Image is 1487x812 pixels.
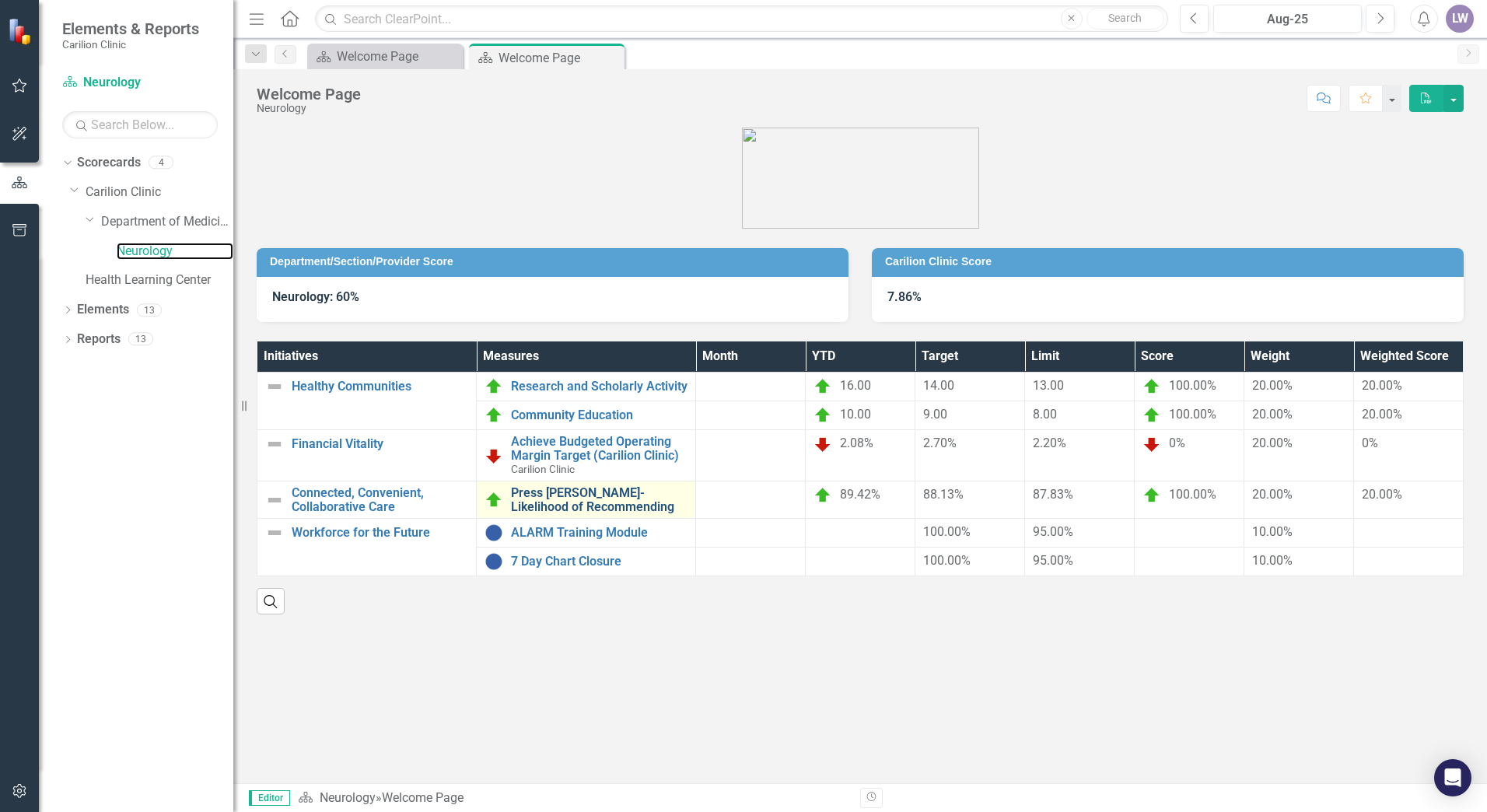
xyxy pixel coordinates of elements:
span: 10.00% [1252,553,1293,568]
div: 4 [149,156,173,170]
a: Healthy Communities [292,380,468,394]
img: Not Defined [265,523,284,542]
button: LW [1446,5,1474,33]
a: ALARM Training Module [511,526,688,540]
img: ClearPoint Strategy [8,18,35,45]
span: 10.00 [840,407,871,422]
span: Search [1108,12,1142,24]
td: Double-Click to Edit Right Click for Context Menu [257,373,477,430]
button: Search [1086,8,1164,30]
div: Welcome Page [257,86,361,103]
img: On Target [813,486,832,505]
span: Editor [249,790,290,806]
span: 14.00 [923,378,954,393]
span: 16.00 [840,378,871,393]
img: carilion%20clinic%20logo%202.0.png [742,128,979,229]
strong: Neurology: 60% [272,289,359,304]
span: 2.08% [840,436,873,450]
div: Aug-25 [1219,10,1356,29]
img: On Target [813,377,832,396]
img: No Information [485,552,503,571]
span: 88.13% [923,487,964,502]
span: 0% [1169,436,1185,450]
span: 100.00% [1169,378,1216,393]
img: Below Plan [485,446,503,465]
span: 87.83% [1033,487,1073,502]
small: Carilion Clinic [62,38,199,51]
a: Carilion Clinic [86,184,233,201]
input: Search Below... [62,111,218,138]
img: On Target [485,491,503,509]
img: On Target [1142,377,1161,396]
span: Elements & Reports [62,19,199,38]
td: Double-Click to Edit Right Click for Context Menu [257,519,477,576]
input: Search ClearPoint... [315,5,1168,33]
img: On Target [813,406,832,425]
span: 20.00% [1362,407,1402,422]
span: 20.00% [1362,487,1402,502]
img: Not Defined [265,435,284,453]
h3: Department/Section/Provider Score [270,256,841,268]
a: Press [PERSON_NAME]- Likelihood of Recommending [511,486,688,513]
span: 95.00% [1033,553,1073,568]
img: On Target [1142,486,1161,505]
span: 100.00% [923,553,971,568]
div: » [298,789,848,807]
span: 20.00% [1362,378,1402,393]
span: 20.00% [1252,436,1293,450]
td: Double-Click to Edit Right Click for Context Menu [477,548,696,576]
a: Connected, Convenient, Collaborative Care [292,486,468,513]
a: Department of Medicine [101,213,233,231]
span: 0% [1362,436,1378,450]
td: Double-Click to Edit Right Click for Context Menu [477,373,696,401]
span: 20.00% [1252,487,1293,502]
img: Below Plan [1142,435,1161,453]
span: 100.00% [1169,487,1216,502]
a: Community Education [511,408,688,422]
div: Welcome Page [337,47,459,66]
td: Double-Click to Edit Right Click for Context Menu [477,401,696,430]
div: Open Intercom Messenger [1434,759,1471,796]
span: 95.00% [1033,524,1073,539]
div: Welcome Page [382,790,464,805]
img: On Target [485,406,503,425]
span: Carilion Clinic [511,463,575,475]
a: Neurology [320,790,376,805]
td: Double-Click to Edit Right Click for Context Menu [257,481,477,519]
div: Welcome Page [499,48,621,68]
a: Elements [77,301,129,319]
a: Achieve Budgeted Operating Margin Target (Carilion Clinic) [511,435,688,462]
span: 13.00 [1033,378,1064,393]
a: Neurology [117,243,233,261]
span: 2.70% [923,436,957,450]
span: 9.00 [923,407,947,422]
span: 89.42% [840,487,880,502]
td: Double-Click to Edit Right Click for Context Menu [477,519,696,548]
strong: 7.86% [887,289,922,304]
a: 7 Day Chart Closure [511,555,688,569]
div: 13 [137,303,162,317]
a: Workforce for the Future [292,526,468,540]
img: Below Plan [813,435,832,453]
span: 8.00 [1033,407,1057,422]
a: Health Learning Center [86,271,233,289]
img: Not Defined [265,491,284,509]
td: Double-Click to Edit Right Click for Context Menu [257,430,477,481]
span: 10.00% [1252,524,1293,539]
div: Neurology [257,103,361,114]
span: 100.00% [1169,407,1216,422]
h3: Carilion Clinic Score [885,256,1456,268]
span: 20.00% [1252,378,1293,393]
a: Welcome Page [311,47,459,66]
img: Not Defined [265,377,284,396]
a: Scorecards [77,154,141,172]
a: Research and Scholarly Activity [511,380,688,394]
img: On Target [485,377,503,396]
span: 2.20% [1033,436,1066,450]
td: Double-Click to Edit Right Click for Context Menu [477,481,696,519]
button: Aug-25 [1213,5,1362,33]
a: Reports [77,331,121,348]
div: 13 [128,333,153,346]
a: Financial Vitality [292,437,468,451]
